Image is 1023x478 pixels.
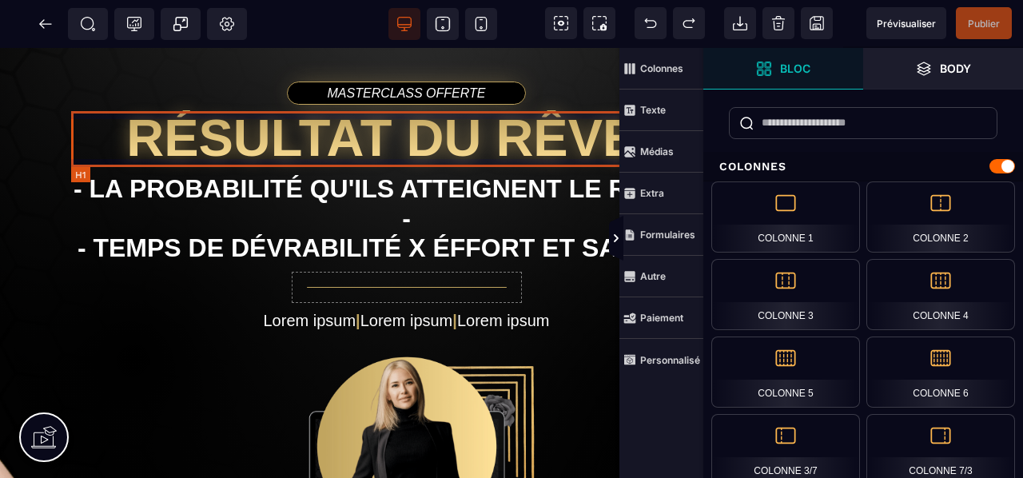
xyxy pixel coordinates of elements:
span: Voir mobile [465,8,497,40]
span: Aperçu [866,7,946,39]
strong: Bloc [780,62,810,74]
b: | [356,264,360,281]
div: Colonnes [703,152,1023,181]
span: Prévisualiser [877,18,936,30]
strong: Personnalisé [640,354,700,366]
span: Voir tablette [427,8,459,40]
span: Code de suivi [114,8,154,40]
span: Médias [619,131,703,173]
span: Autre [619,256,703,297]
span: Retour [30,8,62,40]
span: Enregistrer [801,7,833,39]
span: SEO [80,16,96,32]
span: Défaire [635,7,667,39]
span: Nettoyage [762,7,794,39]
span: Extra [619,173,703,214]
span: Tracking [126,16,142,32]
span: Publier [968,18,1000,30]
span: Afficher les vues [703,215,719,263]
span: Ouvrir les calques [863,48,1023,90]
span: Formulaires [619,214,703,256]
span: Texte [619,90,703,131]
span: Capture d'écran [583,7,615,39]
span: Réglages Body [219,16,235,32]
span: Créer une alerte modale [161,8,201,40]
h1: - La probabilité qu'ils atteignent le résultat - - Temps de dévrabilité X Éffort et sacrifice - [71,118,742,223]
strong: Formulaires [640,229,695,241]
strong: Texte [640,104,666,116]
span: Popup [173,16,189,32]
strong: Extra [640,187,664,199]
b: | [452,264,457,281]
div: Colonne 3 [711,259,860,330]
div: Colonne 5 [711,337,860,408]
strong: Colonnes [640,62,683,74]
div: Colonne 6 [866,337,1015,408]
div: Colonne 1 [711,181,860,253]
span: Paiement [619,297,703,339]
strong: Médias [640,145,674,157]
span: Enregistrer le contenu [956,7,1012,39]
span: Importer [724,7,756,39]
span: Ouvrir les blocs [703,48,863,90]
span: Colonnes [619,48,703,90]
h2: Lorem ipsum Lorem ipsum Lorem ipsum [71,256,742,290]
div: Colonne 4 [866,259,1015,330]
span: Rétablir [673,7,705,39]
span: Voir les composants [545,7,577,39]
span: Métadata SEO [68,8,108,40]
span: Voir bureau [388,8,420,40]
strong: Paiement [640,312,683,324]
strong: Body [940,62,971,74]
h1: Résultat du rêve X [71,62,742,118]
span: Favicon [207,8,247,40]
div: Colonne 2 [866,181,1015,253]
span: Personnalisé [619,339,703,380]
i: MASTERCLASS OFFERTE [328,38,486,53]
strong: Autre [640,270,666,282]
